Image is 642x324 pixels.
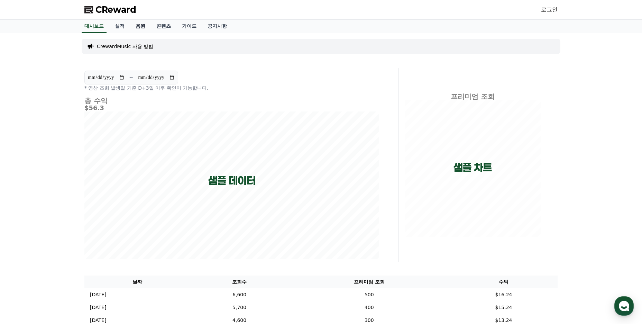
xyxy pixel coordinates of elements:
[190,288,289,301] td: 6,600
[289,276,450,288] th: 프리미엄 조회
[130,20,151,33] a: 음원
[84,4,136,15] a: CReward
[109,20,130,33] a: 실적
[151,20,176,33] a: 콘텐츠
[89,219,133,237] a: 설정
[2,219,46,237] a: 홈
[22,230,26,235] span: 홈
[289,301,450,314] td: 400
[450,301,558,314] td: $15.24
[107,230,115,235] span: 설정
[190,276,289,288] th: 조회수
[84,105,379,111] h5: $56.3
[90,291,106,298] p: [DATE]
[46,219,89,237] a: 대화
[450,288,558,301] td: $16.24
[97,43,153,50] a: CrewardMusic 사용 방법
[90,317,106,324] p: [DATE]
[404,93,541,100] h4: 프리미엄 조회
[63,230,72,236] span: 대화
[541,6,558,14] a: 로그인
[453,161,492,174] p: 샘플 차트
[202,20,232,33] a: 공지사항
[84,84,379,91] p: * 영상 조회 발생일 기준 D+3일 이후 확인이 가능합니다.
[450,276,558,288] th: 수익
[190,301,289,314] td: 5,700
[90,304,106,311] p: [DATE]
[95,4,136,15] span: CReward
[129,73,134,82] p: ~
[176,20,202,33] a: 가이드
[208,174,256,187] p: 샘플 데이터
[84,276,190,288] th: 날짜
[289,288,450,301] td: 500
[84,97,379,105] h4: 총 수익
[82,20,107,33] a: 대시보드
